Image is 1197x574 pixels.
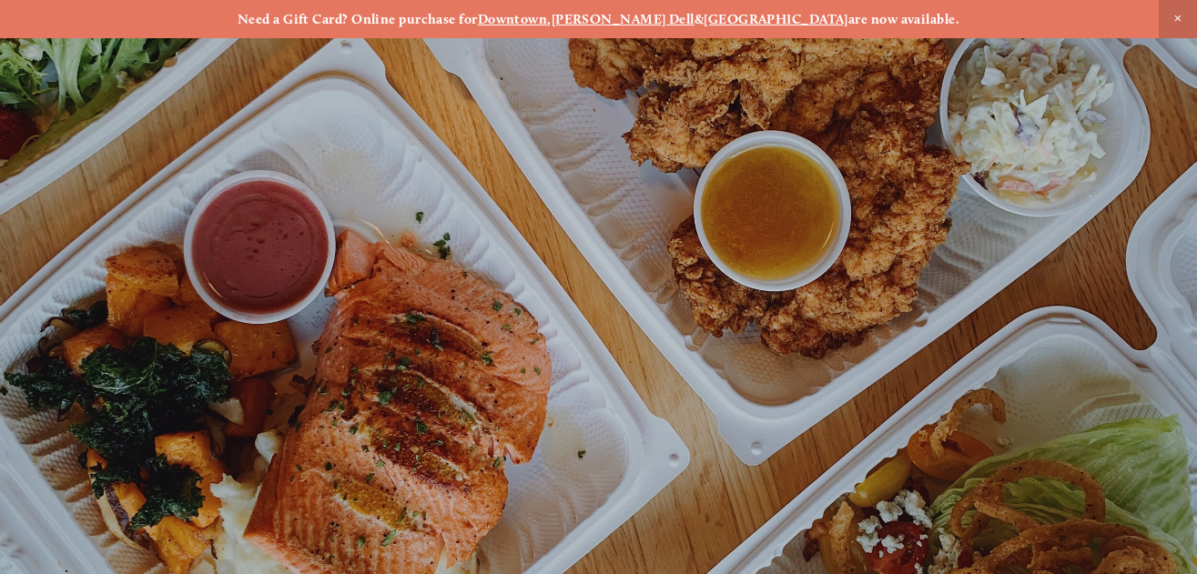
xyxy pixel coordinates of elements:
[478,11,548,27] a: Downtown
[704,11,848,27] a: [GEOGRAPHIC_DATA]
[547,11,551,27] strong: ,
[238,11,478,27] strong: Need a Gift Card? Online purchase for
[695,11,704,27] strong: &
[848,11,959,27] strong: are now available.
[552,11,695,27] a: [PERSON_NAME] Dell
